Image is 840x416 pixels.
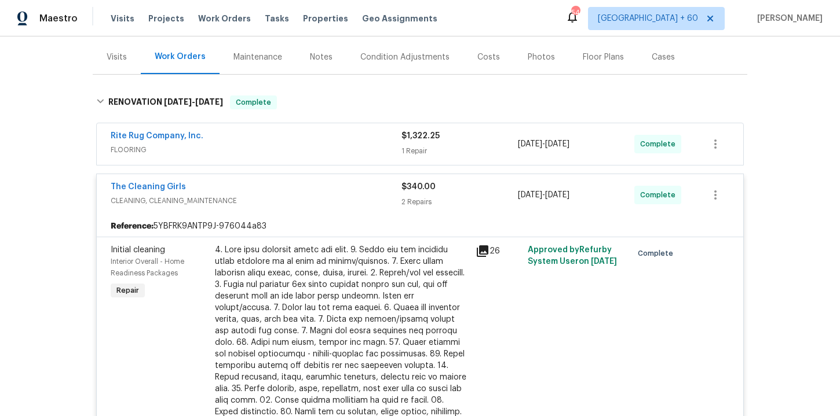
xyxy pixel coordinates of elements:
[265,14,289,23] span: Tasks
[111,195,401,207] span: CLEANING, CLEANING_MAINTENANCE
[571,7,579,19] div: 542
[401,145,518,157] div: 1 Repair
[111,246,165,254] span: Initial cleaning
[518,140,542,148] span: [DATE]
[303,13,348,24] span: Properties
[598,13,698,24] span: [GEOGRAPHIC_DATA] + 60
[111,13,134,24] span: Visits
[753,13,823,24] span: [PERSON_NAME]
[518,191,542,199] span: [DATE]
[111,144,401,156] span: FLOORING
[528,246,617,266] span: Approved by Refurby System User on
[195,98,223,106] span: [DATE]
[518,189,569,201] span: -
[39,13,78,24] span: Maestro
[640,189,680,201] span: Complete
[108,95,223,109] h6: RENOVATION
[583,51,624,63] div: Floor Plans
[310,51,333,63] div: Notes
[401,196,518,208] div: 2 Repairs
[476,244,521,258] div: 26
[362,13,437,24] span: Geo Assignments
[401,183,436,191] span: $340.00
[231,97,276,108] span: Complete
[545,191,569,199] span: [DATE]
[477,51,500,63] div: Costs
[198,13,251,24] span: Work Orders
[107,51,127,63] div: Visits
[360,51,450,63] div: Condition Adjustments
[638,248,678,259] span: Complete
[518,138,569,150] span: -
[401,132,440,140] span: $1,322.25
[652,51,675,63] div: Cases
[97,216,743,237] div: 5YBFRK9ANTP9J-976044a83
[164,98,223,106] span: -
[111,258,184,277] span: Interior Overall - Home Readiness Packages
[93,84,747,121] div: RENOVATION [DATE]-[DATE]Complete
[111,183,186,191] a: The Cleaning Girls
[111,132,203,140] a: Rite Rug Company, Inc.
[148,13,184,24] span: Projects
[112,285,144,296] span: Repair
[155,51,206,62] div: Work Orders
[591,257,617,266] span: [DATE]
[528,51,555,63] div: Photos
[233,51,282,63] div: Maintenance
[164,98,192,106] span: [DATE]
[545,140,569,148] span: [DATE]
[111,220,154,232] b: Reference:
[640,138,680,150] span: Complete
